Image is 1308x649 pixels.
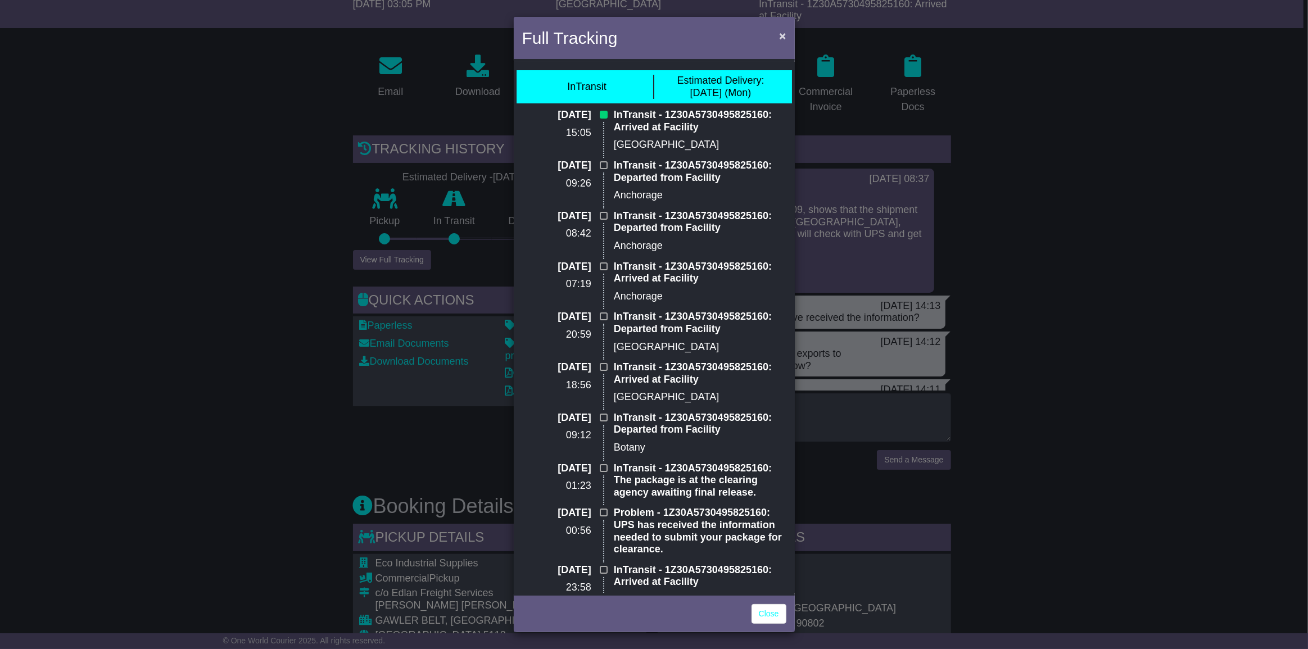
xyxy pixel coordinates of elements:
p: 08:42 [522,228,591,240]
div: InTransit [567,81,606,93]
p: [DATE] [522,361,591,374]
p: 09:26 [522,178,591,190]
p: [DATE] [522,507,591,519]
p: Anchorage [614,189,786,202]
p: [DATE] [522,462,591,475]
p: [GEOGRAPHIC_DATA] [614,341,786,353]
p: InTransit - 1Z30A5730495825160: Departed from Facility [614,412,786,436]
p: [GEOGRAPHIC_DATA] [614,391,786,403]
p: InTransit - 1Z30A5730495825160: Arrived at Facility [614,361,786,385]
p: InTransit - 1Z30A5730495825160: The package is at the clearing agency awaiting final release. [614,462,786,499]
p: 20:59 [522,329,591,341]
div: [DATE] (Mon) [677,75,764,99]
p: 23:58 [522,582,591,594]
p: [DATE] [522,311,591,323]
p: InTransit - 1Z30A5730495825160: Departed from Facility [614,160,786,184]
p: [DATE] [522,210,591,223]
p: Anchorage [614,240,786,252]
p: [GEOGRAPHIC_DATA] [614,139,786,151]
span: Estimated Delivery: [677,75,764,86]
p: InTransit - 1Z30A5730495825160: Arrived at Facility [614,564,786,588]
p: 01:23 [522,480,591,492]
p: InTransit - 1Z30A5730495825160: Departed from Facility [614,210,786,234]
p: InTransit - 1Z30A5730495825160: Departed from Facility [614,311,786,335]
p: 00:56 [522,525,591,537]
p: [DATE] [522,261,591,273]
p: [DATE] [522,412,591,424]
p: [DATE] [522,109,591,121]
p: 18:56 [522,379,591,392]
span: × [779,29,786,42]
p: [DATE] [522,564,591,577]
p: 09:12 [522,429,591,442]
a: Close [752,604,786,624]
button: Close [773,24,791,47]
p: 15:05 [522,127,591,139]
p: 07:19 [522,278,591,291]
h4: Full Tracking [522,25,618,51]
p: Problem - 1Z30A5730495825160: UPS has received the information needed to submit your package for ... [614,507,786,555]
p: InTransit - 1Z30A5730495825160: Arrived at Facility [614,261,786,285]
p: [DATE] [522,160,591,172]
p: Anchorage [614,291,786,303]
p: InTransit - 1Z30A5730495825160: Arrived at Facility [614,109,786,133]
p: Botany [614,442,786,454]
